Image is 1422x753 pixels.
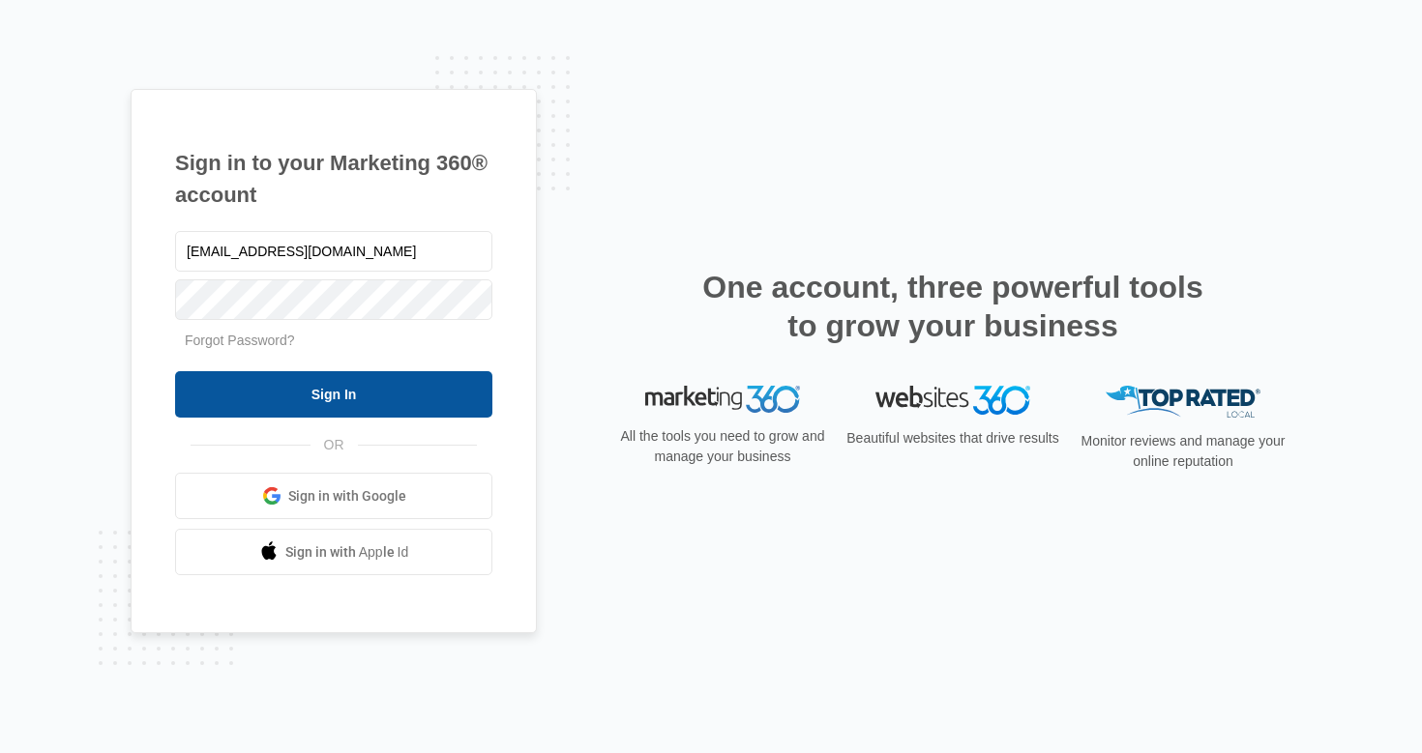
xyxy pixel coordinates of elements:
[875,386,1030,414] img: Websites 360
[645,386,800,413] img: Marketing 360
[175,231,492,272] input: Email
[175,147,492,211] h1: Sign in to your Marketing 360® account
[185,333,295,348] a: Forgot Password?
[175,529,492,575] a: Sign in with Apple Id
[844,428,1061,449] p: Beautiful websites that drive results
[614,426,831,467] p: All the tools you need to grow and manage your business
[175,371,492,418] input: Sign In
[311,435,358,455] span: OR
[285,542,409,563] span: Sign in with Apple Id
[1075,431,1291,472] p: Monitor reviews and manage your online reputation
[696,268,1209,345] h2: One account, three powerful tools to grow your business
[288,486,406,507] span: Sign in with Google
[175,473,492,519] a: Sign in with Google
[1106,386,1260,418] img: Top Rated Local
